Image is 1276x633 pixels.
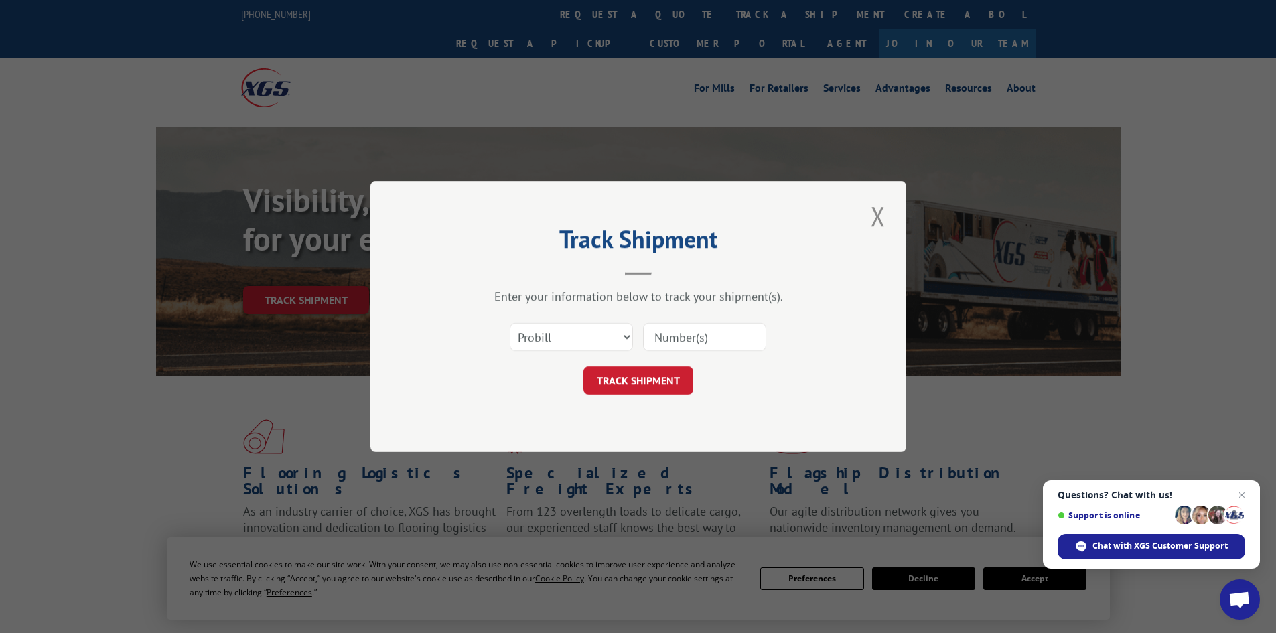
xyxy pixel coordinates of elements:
[437,289,839,304] div: Enter your information below to track your shipment(s).
[867,198,890,234] button: Close modal
[437,230,839,255] h2: Track Shipment
[643,323,766,351] input: Number(s)
[1058,510,1170,520] span: Support is online
[1220,579,1260,620] a: Open chat
[1092,540,1228,552] span: Chat with XGS Customer Support
[1058,534,1245,559] span: Chat with XGS Customer Support
[583,366,693,395] button: TRACK SHIPMENT
[1058,490,1245,500] span: Questions? Chat with us!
